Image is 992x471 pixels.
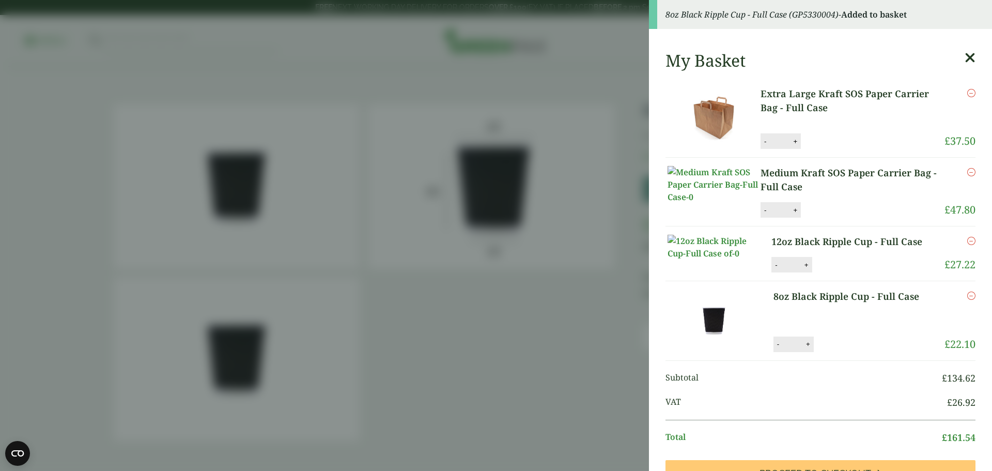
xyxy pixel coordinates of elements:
[947,396,952,408] span: £
[761,206,769,215] button: -
[773,290,932,303] a: 8oz Black Ripple Cup - Full Case
[967,290,975,302] a: Remove this item
[944,134,975,148] bdi: 37.50
[774,340,782,348] button: -
[967,235,975,247] a: Remove this item
[665,51,746,70] h2: My Basket
[665,9,839,20] em: 8oz Black Ripple Cup - Full Case (GP5330004)
[947,396,975,408] bdi: 26.92
[665,431,942,445] span: Total
[761,87,944,115] a: Extra Large Kraft SOS Paper Carrier Bag - Full Case
[761,137,769,146] button: -
[771,235,933,249] a: 12oz Black Ripple Cup - Full Case
[942,431,975,444] bdi: 161.54
[668,290,761,352] img: 8oz Black Ripple Cup -Full Case of-0
[5,441,30,466] button: Open CMP widget
[761,166,944,194] a: Medium Kraft SOS Paper Carrier Bag - Full Case
[790,137,800,146] button: +
[665,371,942,385] span: Subtotal
[803,340,813,348] button: +
[942,372,975,384] bdi: 134.62
[967,87,975,99] a: Remove this item
[944,203,950,217] span: £
[942,431,947,444] span: £
[942,372,947,384] span: £
[944,257,975,271] bdi: 27.22
[944,257,950,271] span: £
[944,203,975,217] bdi: 47.80
[841,9,907,20] strong: Added to basket
[790,206,800,215] button: +
[665,396,947,409] span: VAT
[668,166,761,203] img: Medium Kraft SOS Paper Carrier Bag-Full Case-0
[772,261,780,269] button: -
[967,166,975,178] a: Remove this item
[944,134,950,148] span: £
[944,337,975,351] bdi: 22.10
[801,261,812,269] button: +
[668,235,761,260] img: 12oz Black Ripple Cup-Full Case of-0
[944,337,950,351] span: £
